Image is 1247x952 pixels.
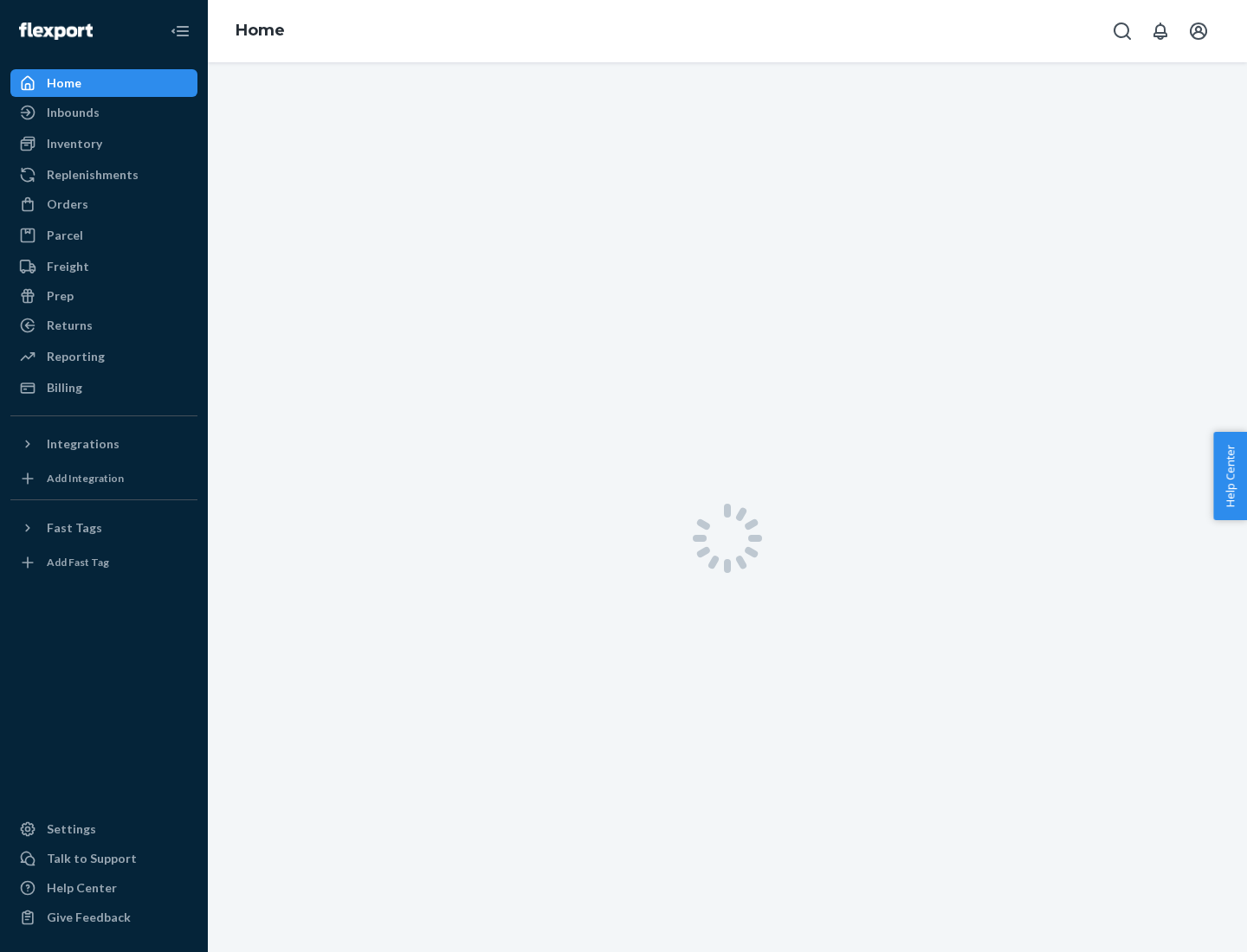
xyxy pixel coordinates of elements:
div: Add Fast Tag [47,555,109,569]
div: Freight [47,258,89,275]
a: Prep [10,282,197,310]
div: Give Feedback [47,909,131,926]
div: Fast Tags [47,519,102,537]
button: Close Navigation [163,14,197,48]
a: Parcel [10,222,197,249]
div: Parcel [47,227,83,244]
div: Inbounds [47,104,100,121]
a: Returns [10,312,197,339]
a: Home [236,21,285,40]
div: Replenishments [47,166,139,183]
a: Add Fast Tag [10,549,197,576]
a: Inventory [10,130,197,158]
div: Add Integration [47,471,124,486]
a: Billing [10,374,197,402]
div: Prep [47,287,74,305]
button: Help Center [1213,432,1247,520]
a: Reporting [10,343,197,370]
div: Talk to Support [47,850,137,867]
div: Inventory [47,135,102,152]
div: Orders [47,196,88,213]
button: Open notifications [1143,14,1178,48]
a: Talk to Support [10,845,197,872]
button: Give Feedback [10,904,197,931]
a: Inbounds [10,99,197,126]
a: Freight [10,253,197,280]
div: Help Center [47,879,117,897]
div: Home [47,74,81,92]
a: Orders [10,190,197,218]
div: Billing [47,379,82,396]
a: Settings [10,815,197,843]
button: Open Search Box [1105,14,1140,48]
div: Integrations [47,435,120,453]
div: Settings [47,820,96,838]
a: Replenishments [10,161,197,189]
ol: breadcrumbs [222,6,299,56]
a: Help Center [10,874,197,902]
a: Home [10,69,197,97]
button: Open account menu [1181,14,1216,48]
div: Returns [47,317,93,334]
button: Fast Tags [10,514,197,542]
img: Flexport logo [19,23,93,40]
button: Integrations [10,430,197,458]
a: Add Integration [10,465,197,492]
div: Reporting [47,348,105,365]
